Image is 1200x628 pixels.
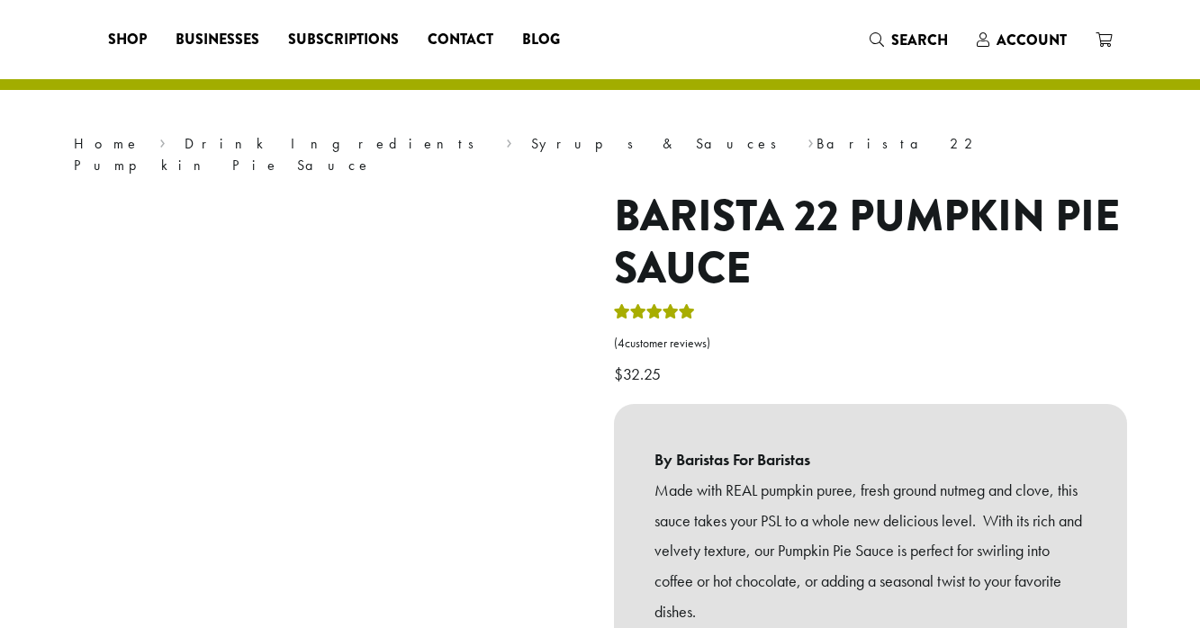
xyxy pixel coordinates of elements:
span: Subscriptions [288,29,399,51]
a: Search [855,25,962,55]
b: By Baristas For Baristas [654,444,1087,475]
a: Subscriptions [274,25,413,54]
span: Shop [108,29,147,51]
a: Account [962,25,1081,55]
a: Home [74,134,140,153]
span: › [506,127,512,155]
a: Drink Ingredients [185,134,486,153]
a: Shop [94,25,161,54]
span: › [159,127,166,155]
span: Account [997,30,1067,50]
p: Made with REAL pumpkin puree, fresh ground nutmeg and clove, this sauce takes your PSL to a whole... [654,475,1087,627]
nav: Breadcrumb [74,133,1127,176]
span: Blog [522,29,560,51]
a: Businesses [161,25,274,54]
a: Contact [413,25,508,54]
span: Businesses [176,29,259,51]
a: (4customer reviews) [614,335,1127,353]
span: $ [614,363,623,384]
span: 4 [618,336,625,351]
span: › [808,127,814,155]
a: Syrups & Sauces [531,134,789,153]
h1: Barista 22 Pumpkin Pie Sauce [614,191,1127,294]
div: Rated 5.00 out of 5 [614,301,695,328]
a: Blog [508,25,574,54]
bdi: 32.25 [614,363,665,384]
span: Search [891,30,948,50]
span: Contact [428,29,493,51]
